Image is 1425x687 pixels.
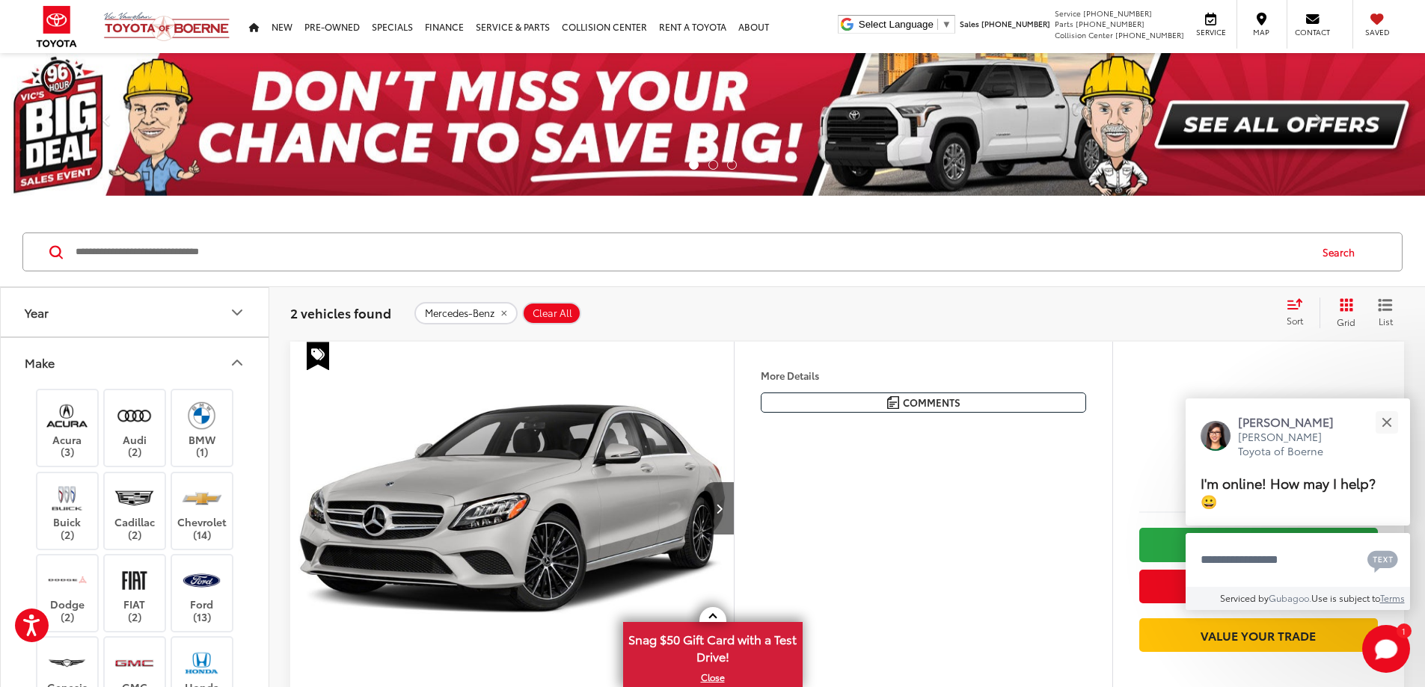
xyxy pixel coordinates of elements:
span: Map [1245,27,1278,37]
span: 1 [1402,627,1406,634]
img: Vic Vaughan Toyota of Boerne in Boerne, TX) [46,398,88,433]
button: Comments [761,392,1086,413]
button: Toggle Chat Window [1362,625,1410,673]
img: Vic Vaughan Toyota of Boerne [103,11,230,42]
img: Vic Vaughan Toyota of Boerne in Boerne, TX) [114,645,155,680]
textarea: Type your message [1186,533,1410,587]
img: Vic Vaughan Toyota of Boerne in Boerne, TX) [46,563,88,598]
label: Buick (2) [37,481,98,541]
a: 2020 Mercedes-Benz C-Class C 3002020 Mercedes-Benz C-Class C 3002020 Mercedes-Benz C-Class C 3002... [289,342,735,675]
span: 2 vehicles found [290,304,391,321]
span: Collision Center [1055,29,1113,40]
span: $13,200 [1139,425,1378,463]
label: Chevrolet (14) [172,481,233,541]
a: Terms [1380,591,1405,604]
button: remove Mercedes-Benz [414,302,518,324]
span: I'm online! How may I help? 😀 [1201,472,1376,511]
img: 2020 Mercedes-Benz C-Class C 300 [289,342,735,676]
button: Grid View [1320,298,1367,327]
div: Year [25,305,49,319]
p: [PERSON_NAME] Toyota of Boerne [1238,430,1349,459]
span: [DATE] Price: [1139,470,1378,485]
label: Dodge (2) [37,563,98,623]
img: Vic Vaughan Toyota of Boerne in Boerne, TX) [181,645,222,680]
label: FIAT (2) [105,563,165,623]
img: Vic Vaughan Toyota of Boerne in Boerne, TX) [181,563,222,598]
span: Saved [1361,27,1394,37]
img: Vic Vaughan Toyota of Boerne in Boerne, TX) [114,563,155,598]
span: Service [1194,27,1228,37]
span: Snag $50 Gift Card with a Test Drive! [625,623,801,669]
svg: Start Chat [1362,625,1410,673]
span: [PHONE_NUMBER] [981,18,1050,29]
button: List View [1367,298,1404,327]
label: BMW (1) [172,398,233,458]
h4: More Details [761,370,1086,381]
a: Check Availability [1139,528,1378,561]
span: [PHONE_NUMBER] [1076,18,1144,29]
a: Select Language​ [859,19,951,30]
span: ▼ [942,19,951,30]
span: [PHONE_NUMBER] [1083,7,1152,19]
span: Contact [1295,27,1330,37]
span: Service [1055,7,1081,19]
div: Close[PERSON_NAME][PERSON_NAME] Toyota of BoerneI'm online! How may I help? 😀Type your messageCha... [1186,398,1410,610]
span: Use is subject to [1311,591,1380,604]
div: Make [25,355,55,369]
img: Vic Vaughan Toyota of Boerne in Boerne, TX) [114,398,155,433]
span: Parts [1055,18,1073,29]
span: List [1378,315,1393,327]
div: 2020 Mercedes-Benz C-Class C 300 0 [289,342,735,675]
img: Vic Vaughan Toyota of Boerne in Boerne, TX) [114,481,155,516]
input: Search by Make, Model, or Keyword [74,234,1308,270]
button: Clear All [522,302,581,324]
button: Chat with SMS [1363,543,1403,576]
span: Special [307,342,329,370]
a: Value Your Trade [1139,618,1378,652]
span: Comments [903,395,960,410]
p: [PERSON_NAME] [1238,413,1349,430]
span: Serviced by [1220,591,1269,604]
span: Sort [1287,314,1303,327]
button: Get Price Now [1139,570,1378,603]
span: Grid [1337,315,1355,328]
span: ​ [937,19,938,30]
span: Sales [960,18,979,29]
label: Audi (2) [105,398,165,458]
button: YearYear [1,288,270,336]
img: Vic Vaughan Toyota of Boerne in Boerne, TX) [46,481,88,516]
img: Vic Vaughan Toyota of Boerne in Boerne, TX) [181,481,222,516]
span: Mercedes-Benz [425,307,494,319]
div: Make [228,354,246,372]
svg: Text [1367,549,1398,573]
label: Acura (3) [37,398,98,458]
button: Select sort value [1279,298,1320,327]
button: Close [1370,406,1403,438]
span: Clear All [533,307,572,319]
img: Vic Vaughan Toyota of Boerne in Boerne, TX) [181,398,222,433]
button: Next image [704,482,734,534]
img: Comments [887,396,899,409]
label: Ford (13) [172,563,233,623]
div: Year [228,304,246,321]
img: Vic Vaughan Toyota of Boerne in Boerne, TX) [46,645,88,680]
span: Select Language [859,19,934,30]
label: Cadillac (2) [105,481,165,541]
button: Search [1308,233,1376,271]
a: Gubagoo. [1269,591,1311,604]
button: MakeMake [1,338,270,386]
span: [PHONE_NUMBER] [1115,29,1184,40]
